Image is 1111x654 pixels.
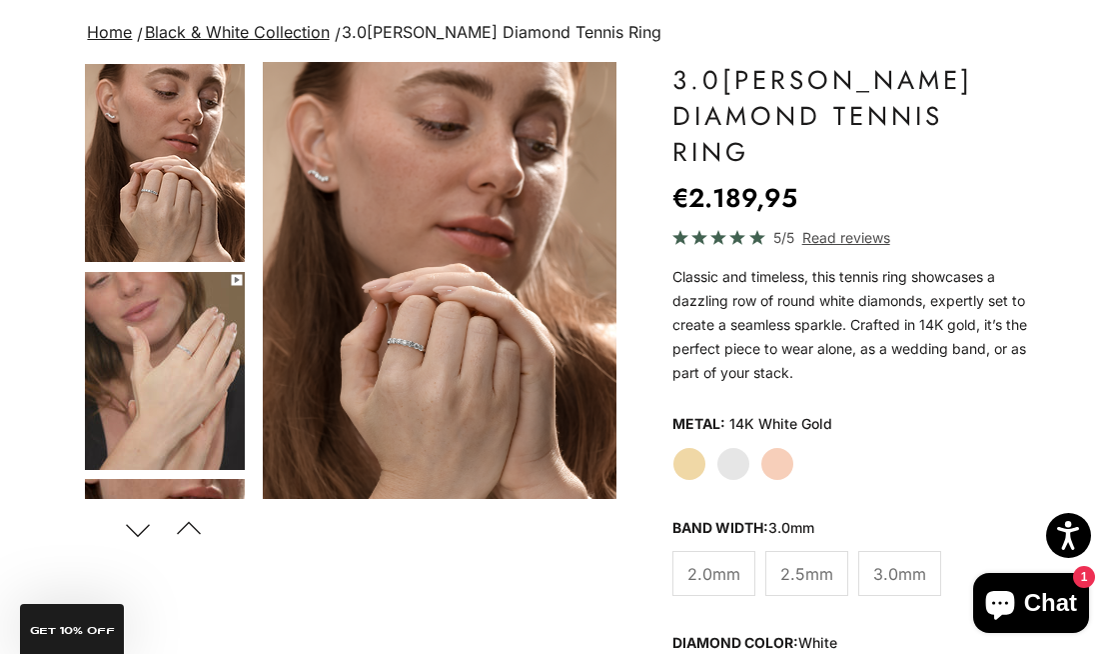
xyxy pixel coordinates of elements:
[672,265,1028,385] p: Classic and timeless, this tennis ring showcases a dazzling row of round white diamonds, expertly...
[30,626,115,636] span: GET 10% Off
[672,513,814,543] legend: Band Width:
[967,573,1095,638] inbox-online-store-chat: Shopify online store chat
[780,561,833,587] span: 2.5mm
[85,64,245,262] img: #YellowGold #WhiteGold #RoseGold
[83,19,1027,47] nav: breadcrumbs
[145,22,330,42] a: Black & White Collection
[83,62,247,264] button: Go to item 4
[672,226,1028,249] a: 5/5 Read reviews
[85,272,245,470] img: #YellowGold #WhiteGold #RoseGold
[20,604,124,654] div: GET 10% Off
[263,62,616,499] img: #YellowGold #WhiteGold #RoseGold
[768,519,814,536] variant-option-value: 3.0mm
[672,409,725,439] legend: Metal:
[873,561,926,587] span: 3.0mm
[687,561,740,587] span: 2.0mm
[83,270,247,472] button: Go to item 5
[672,178,797,218] sale-price: €2.189,95
[672,62,1028,170] h1: 3.0[PERSON_NAME] Diamond Tennis Ring
[263,62,616,499] div: Item 4 of 13
[798,634,837,651] variant-option-value: white
[342,22,661,42] span: 3.0[PERSON_NAME] Diamond Tennis Ring
[87,22,132,42] a: Home
[773,226,794,249] span: 5/5
[802,226,890,249] span: Read reviews
[729,409,832,439] variant-option-value: 14K White Gold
